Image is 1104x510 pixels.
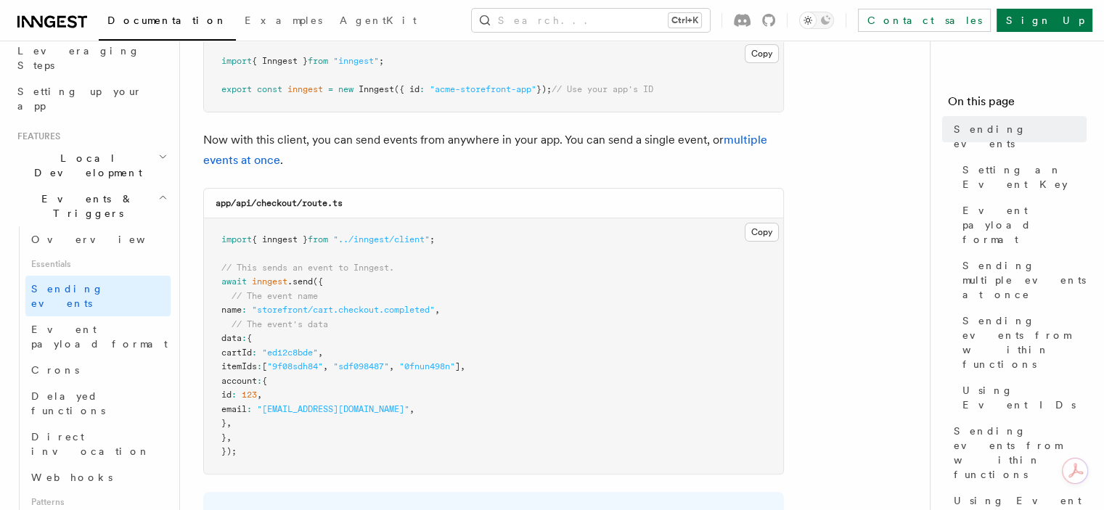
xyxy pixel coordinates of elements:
[430,234,435,244] span: ;
[948,418,1087,488] a: Sending events from within functions
[338,84,353,94] span: new
[948,116,1087,157] a: Sending events
[232,319,328,329] span: // The event's data
[333,56,379,66] span: "inngest"
[962,313,1087,371] span: Sending events from within functions
[252,56,308,66] span: { Inngest }
[957,197,1087,252] a: Event payload format
[216,198,343,208] code: app/api/checkout/route.ts
[31,472,113,483] span: Webhooks
[25,316,171,357] a: Event payload format
[957,377,1087,418] a: Using Event IDs
[12,78,171,119] a: Setting up your app
[232,390,237,400] span: :
[12,186,171,226] button: Events & Triggers
[287,84,323,94] span: inngest
[236,4,331,39] a: Examples
[226,418,232,428] span: ,
[957,308,1087,377] a: Sending events from within functions
[31,431,150,457] span: Direct invocation
[318,347,323,358] span: ,
[25,357,171,383] a: Crons
[17,45,140,71] span: Leveraging Steps
[287,276,313,287] span: .send
[948,93,1087,116] h4: On this page
[420,84,425,94] span: :
[328,84,333,94] span: =
[221,432,226,443] span: }
[31,324,168,350] span: Event payload format
[552,84,653,94] span: // Use your app's ID
[308,234,328,244] span: from
[25,383,171,424] a: Delayed functions
[455,361,460,371] span: ]
[12,145,171,186] button: Local Development
[221,56,252,66] span: import
[221,333,242,343] span: data
[962,203,1087,247] span: Event payload format
[435,305,440,315] span: ,
[17,86,142,112] span: Setting up your app
[399,361,455,371] span: "0fnun498n"
[25,276,171,316] a: Sending events
[203,133,767,167] a: multiple events at once
[247,404,252,414] span: :
[257,404,409,414] span: "[EMAIL_ADDRESS][DOMAIN_NAME]"
[333,361,389,371] span: "sdf098487"
[221,390,232,400] span: id
[262,361,267,371] span: [
[799,12,834,29] button: Toggle dark mode
[221,376,257,386] span: account
[221,276,247,287] span: await
[242,390,257,400] span: 123
[25,464,171,490] a: Webhooks
[536,84,552,94] span: });
[31,283,104,309] span: Sending events
[12,38,171,78] a: Leveraging Steps
[858,9,991,32] a: Contact sales
[262,376,267,386] span: {
[221,418,226,428] span: }
[257,376,262,386] span: :
[954,424,1087,482] span: Sending events from within functions
[962,383,1087,412] span: Using Event IDs
[668,13,701,28] kbd: Ctrl+K
[409,404,414,414] span: ,
[267,361,323,371] span: "9f08sdh84"
[226,432,232,443] span: ,
[221,84,252,94] span: export
[333,234,430,244] span: "../inngest/client"
[242,305,247,315] span: :
[394,84,420,94] span: ({ id
[221,361,257,371] span: itemIds
[12,131,60,142] span: Features
[257,84,282,94] span: const
[31,234,181,245] span: Overview
[12,151,158,180] span: Local Development
[25,252,171,276] span: Essentials
[232,291,318,301] span: // The event name
[252,305,435,315] span: "storefront/cart.checkout.completed"
[962,163,1087,192] span: Setting an Event Key
[252,276,287,287] span: inngest
[745,223,779,242] button: Copy
[31,390,105,416] span: Delayed functions
[340,15,417,26] span: AgentKit
[221,234,252,244] span: import
[99,4,236,41] a: Documentation
[25,424,171,464] a: Direct invocation
[745,44,779,63] button: Copy
[313,276,323,287] span: ({
[257,361,262,371] span: :
[379,56,384,66] span: ;
[308,56,328,66] span: from
[262,347,318,358] span: "ed12c8bde"
[12,192,158,221] span: Events & Triggers
[323,361,328,371] span: ,
[997,9,1092,32] a: Sign Up
[460,361,465,371] span: ,
[221,347,252,358] span: cartId
[252,347,257,358] span: :
[245,15,322,26] span: Examples
[221,404,247,414] span: email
